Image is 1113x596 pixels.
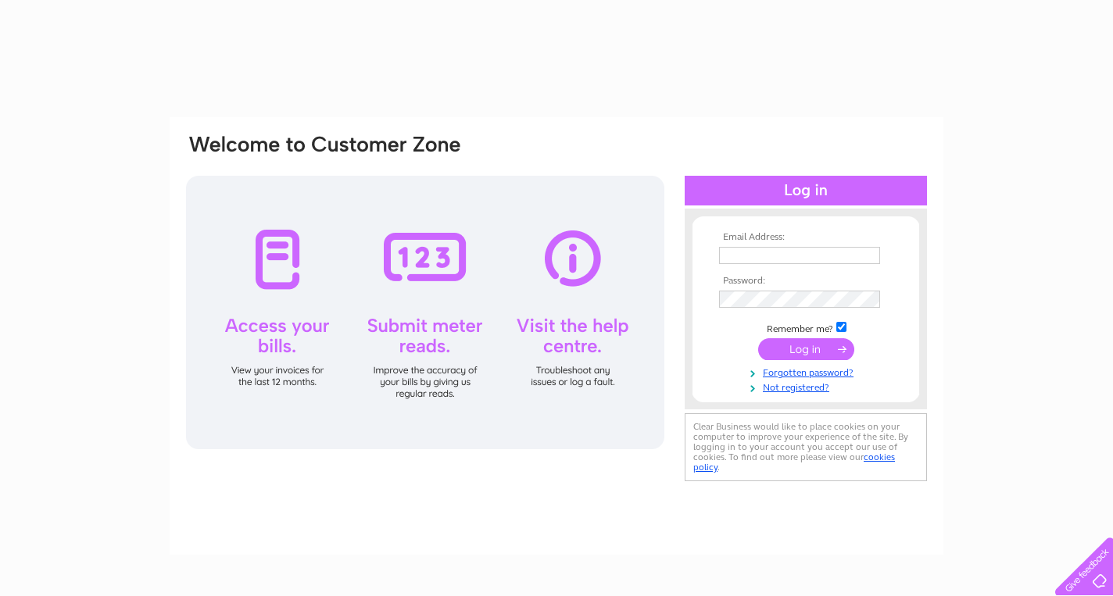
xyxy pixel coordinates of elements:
[758,338,854,360] input: Submit
[715,276,896,287] th: Password:
[693,451,895,473] a: cookies policy
[715,319,896,335] td: Remember me?
[685,413,927,481] div: Clear Business would like to place cookies on your computer to improve your experience of the sit...
[715,232,896,243] th: Email Address:
[719,379,896,394] a: Not registered?
[719,364,896,379] a: Forgotten password?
